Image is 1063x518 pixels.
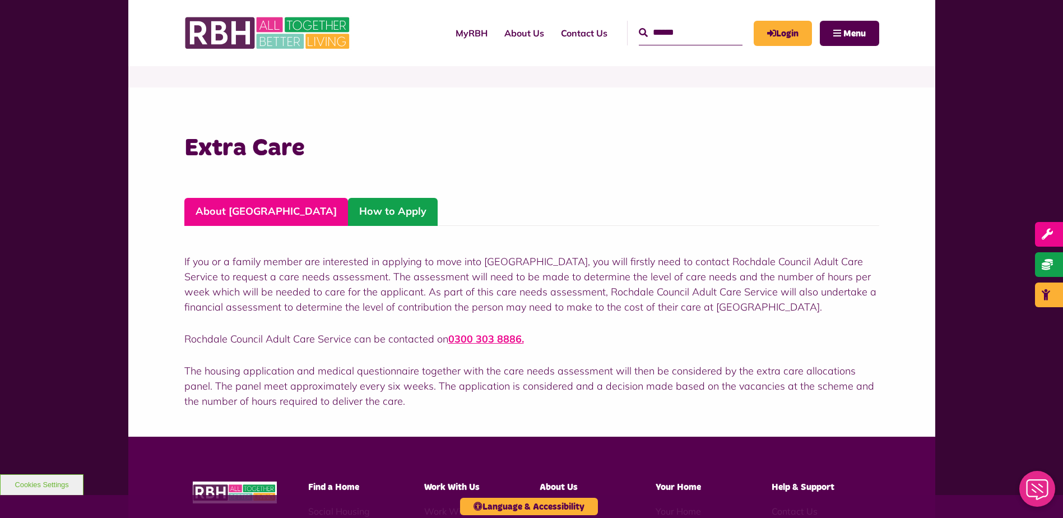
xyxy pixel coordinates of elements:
[540,483,578,492] span: About Us
[348,198,438,226] a: How to Apply
[184,198,348,226] a: About [GEOGRAPHIC_DATA]
[1013,468,1063,518] iframe: Netcall Web Assistant for live chat
[184,363,879,409] p: The housing application and medical questionnaire together with the care needs assessment will th...
[184,331,879,346] p: Rochdale Council Adult Care Service can be contacted on
[184,254,879,314] p: If you or a family member are interested in applying to move into [GEOGRAPHIC_DATA], you will fir...
[308,483,359,492] span: Find a Home
[772,483,834,492] span: Help & Support
[553,18,616,48] a: Contact Us
[184,11,352,55] img: RBH
[754,21,812,46] a: MyRBH
[843,29,866,38] span: Menu
[424,483,480,492] span: Work With Us
[184,132,879,164] h3: Extra Care
[460,498,598,515] button: Language & Accessibility
[496,18,553,48] a: About Us
[193,482,277,503] img: RBH
[447,18,496,48] a: MyRBH
[448,332,524,345] a: call 03003038886.
[639,21,742,45] input: Search
[820,21,879,46] button: Navigation
[656,483,701,492] span: Your Home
